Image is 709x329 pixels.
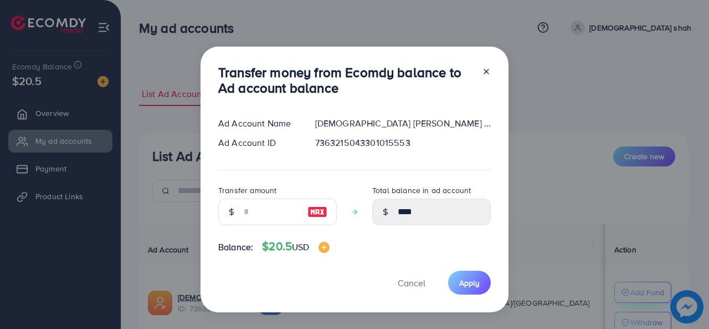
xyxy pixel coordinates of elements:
span: Apply [459,277,480,288]
div: Ad Account Name [209,117,306,130]
h4: $20.5 [262,240,329,254]
span: USD [292,241,309,253]
label: Transfer amount [218,185,276,196]
h3: Transfer money from Ecomdy balance to Ad account balance [218,64,473,97]
img: image [318,242,330,253]
label: Total balance in ad account [372,185,471,196]
div: 7363215043301015553 [306,136,500,149]
button: Apply [448,271,491,295]
div: Ad Account ID [209,136,306,149]
button: Cancel [384,271,439,295]
span: Cancel [398,277,425,289]
span: Balance: [218,241,253,254]
img: image [307,205,327,219]
div: [DEMOGRAPHIC_DATA] [PERSON_NAME] ad [306,117,500,130]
